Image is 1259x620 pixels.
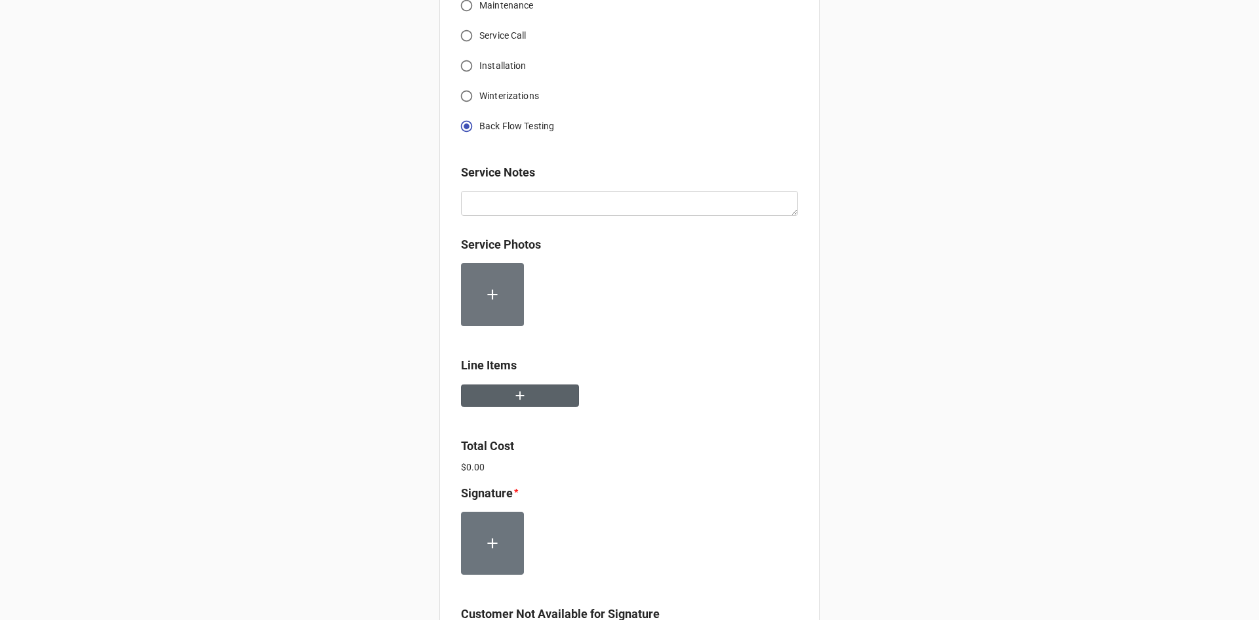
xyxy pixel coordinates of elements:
[461,163,535,182] label: Service Notes
[479,89,539,103] span: Winterizations
[479,59,527,73] span: Installation
[479,29,527,43] span: Service Call
[461,484,513,503] label: Signature
[461,356,517,375] label: Line Items
[461,439,514,453] b: Total Cost
[479,119,554,133] span: Back Flow Testing
[461,236,541,254] label: Service Photos
[461,461,798,474] p: $0.00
